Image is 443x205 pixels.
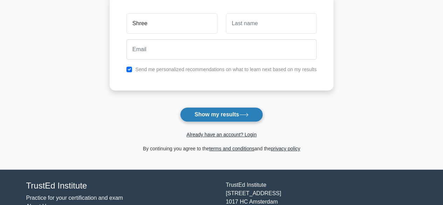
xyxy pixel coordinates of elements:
a: terms and conditions [209,146,254,151]
div: By continuing you agree to the and the [105,144,338,153]
h4: TrustEd Institute [26,181,217,191]
input: Email [126,39,317,60]
a: Already have an account? Login [186,132,256,137]
button: Show my results [180,107,263,122]
input: First name [126,13,217,34]
a: privacy policy [271,146,300,151]
input: Last name [226,13,317,34]
a: Practice for your certification and exam [26,195,123,201]
label: Send me personalized recommendations on what to learn next based on my results [135,67,317,72]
